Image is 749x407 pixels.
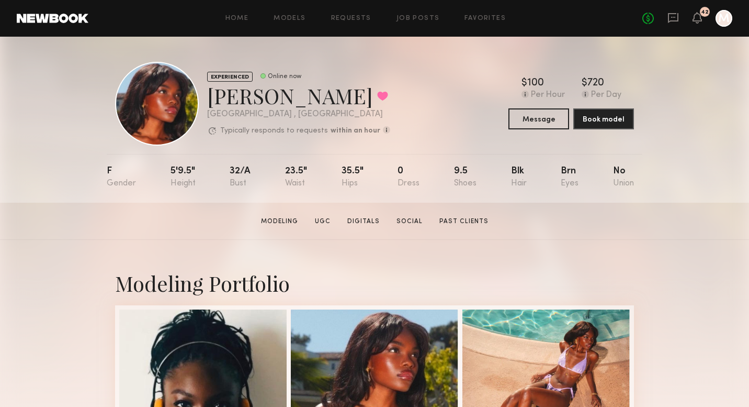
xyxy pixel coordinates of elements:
div: [PERSON_NAME] [207,82,390,109]
a: M [716,10,732,27]
div: Brn [561,167,578,188]
div: Per Day [591,91,621,100]
div: F [107,167,136,188]
a: Past Clients [435,217,493,226]
a: Job Posts [396,15,440,22]
button: Book model [573,108,634,129]
a: Requests [331,15,371,22]
div: 23.5" [285,167,307,188]
div: Blk [511,167,527,188]
div: Online now [268,73,301,80]
a: Models [274,15,305,22]
div: No [613,167,634,188]
div: 720 [587,78,604,89]
button: Message [508,108,569,129]
a: Favorites [464,15,506,22]
a: Home [225,15,249,22]
div: 42 [701,9,709,15]
a: UGC [311,217,335,226]
div: 100 [527,78,544,89]
p: Typically responds to requests [220,127,328,135]
div: [GEOGRAPHIC_DATA] , [GEOGRAPHIC_DATA] [207,110,390,119]
div: EXPERIENCED [207,72,253,82]
div: Modeling Portfolio [115,269,634,297]
div: 9.5 [454,167,476,188]
div: $ [582,78,587,89]
div: 5'9.5" [171,167,196,188]
div: 32/a [230,167,251,188]
div: 0 [398,167,419,188]
b: within an hour [331,127,380,135]
div: Per Hour [531,91,565,100]
a: Modeling [257,217,302,226]
div: $ [521,78,527,89]
a: Social [392,217,427,226]
a: Digitals [343,217,384,226]
div: 35.5" [342,167,364,188]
